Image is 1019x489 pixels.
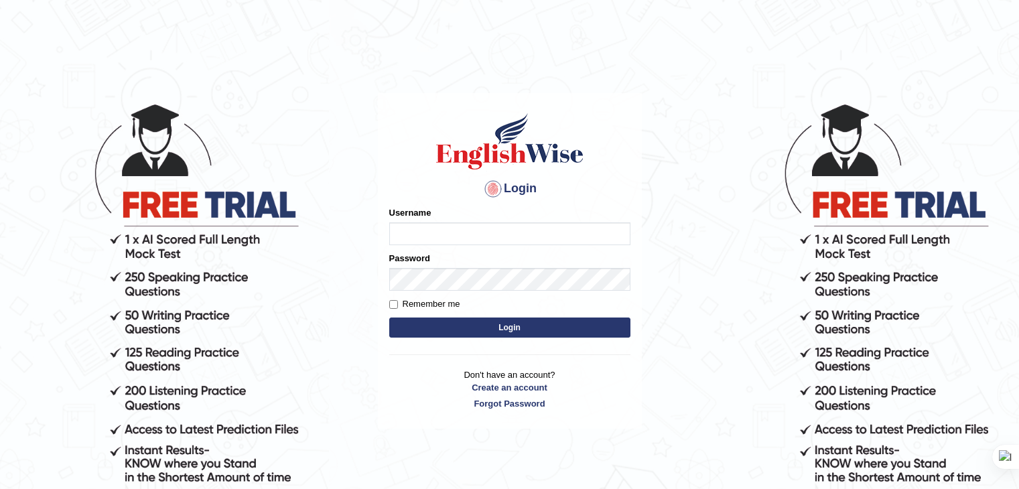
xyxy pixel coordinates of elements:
img: Logo of English Wise sign in for intelligent practice with AI [433,111,586,171]
a: Create an account [389,381,630,394]
label: Remember me [389,297,460,311]
label: Username [389,206,431,219]
button: Login [389,318,630,338]
label: Password [389,252,430,265]
h4: Login [389,178,630,200]
p: Don't have an account? [389,368,630,410]
a: Forgot Password [389,397,630,410]
input: Remember me [389,300,398,309]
